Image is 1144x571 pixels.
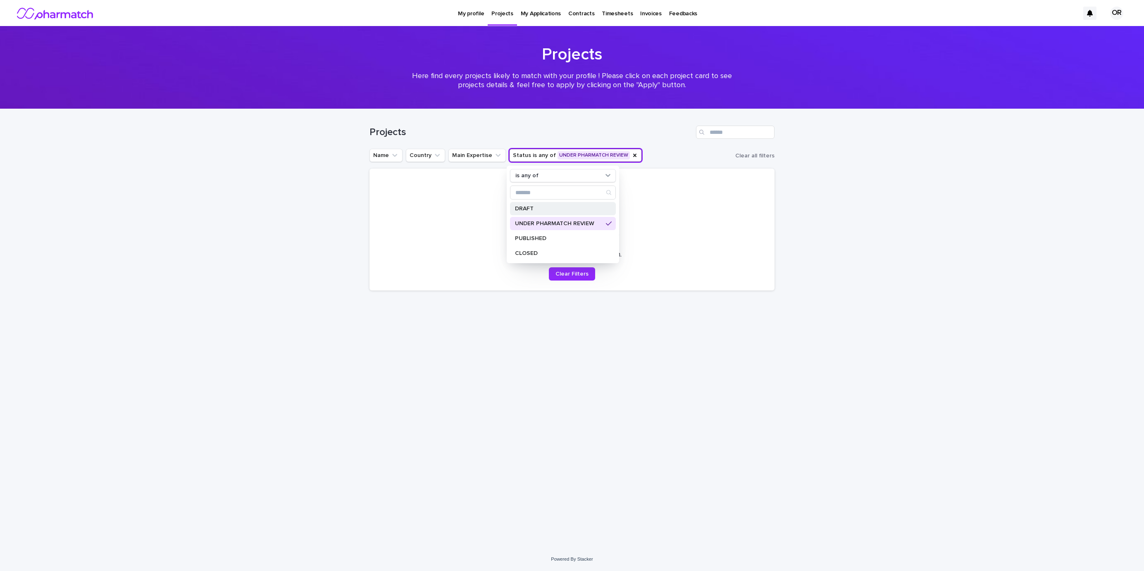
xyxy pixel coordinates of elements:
[515,250,603,256] p: CLOSED
[549,267,595,281] button: Clear Filters
[510,186,615,199] input: Search
[555,271,589,277] span: Clear Filters
[515,221,603,226] p: UNDER PHARMATCH REVIEW
[379,230,765,239] p: No records match your filters
[17,5,95,21] img: nMxkRIEURaCxZB0ULbfH
[407,72,737,90] p: Here find every projects likely to match with your profile ! Please click on each project card to...
[510,186,616,200] div: Search
[509,149,642,162] button: Status
[369,45,775,64] h1: Projects
[369,149,403,162] button: Name
[1110,7,1123,20] div: OR
[406,149,445,162] button: Country
[696,126,775,139] input: Search
[515,206,603,212] p: DRAFT
[448,149,506,162] button: Main Expertise
[369,126,693,138] h1: Projects
[515,172,539,179] p: is any of
[735,153,775,159] span: Clear all filters
[732,150,775,162] button: Clear all filters
[515,236,603,241] p: PUBLISHED
[551,557,593,561] a: Powered By Stacker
